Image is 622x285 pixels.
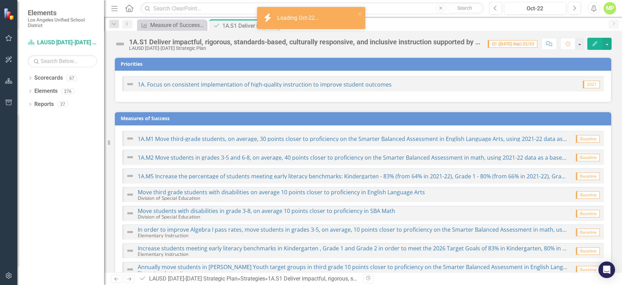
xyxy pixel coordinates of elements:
[138,188,425,196] a: Move third grade students with disabilities on average 10 points closer to proficiency in English...
[506,5,564,13] div: Oct-22
[140,2,484,15] input: Search ClearPoint...
[240,275,265,282] a: Strategies
[576,266,600,274] span: Baseline
[138,232,188,239] small: Elementary Instruction
[28,55,97,67] input: Search Below...
[576,191,600,199] span: Baseline
[57,101,68,107] div: 27
[138,213,200,220] small: Division of Special Education
[126,247,134,255] img: Not Defined
[129,38,481,46] div: 1A.S1 Deliver impactful, rigorous, standards-based, culturally responsive, and inclusive instruct...
[61,88,75,94] div: 276
[576,247,600,255] span: Baseline
[150,21,205,29] div: Measure of Success - Scorecard Report
[504,2,566,15] button: Oct-22
[66,75,77,81] div: 67
[576,172,600,180] span: Baseline
[139,21,205,29] a: Measure of Success - Scorecard Report
[126,172,134,180] img: Not Defined
[576,210,600,217] span: Baseline
[576,154,600,161] span: Baseline
[34,87,58,95] a: Elements
[138,207,395,215] a: Move students with disabilities in grade 3-8, on average 10 points closer to proficiency in SBA Math
[28,39,97,47] a: LAUSD [DATE]-[DATE] Strategic Plan
[277,14,321,22] div: Loading Oct-22...
[126,209,134,217] img: Not Defined
[576,135,600,143] span: Baseline
[129,46,481,51] div: LAUSD [DATE]-[DATE] Strategic Plan
[126,265,134,274] img: Not Defined
[126,134,134,143] img: Not Defined
[138,81,392,88] a: 1A. Focus on consistent implementation of high-quality instruction to improve student outcomes
[126,228,134,236] img: Not Defined
[126,190,134,199] img: Not Defined
[114,38,126,50] img: Not Defined
[448,3,482,13] button: Search
[576,229,600,236] span: Baseline
[34,100,54,108] a: Reports
[222,21,277,30] div: 1A.S1 Deliver impactful, rigorous, standards-based, culturally responsive, and inclusive instruct...
[583,81,600,88] span: 2021
[3,8,16,20] img: ClearPoint Strategy
[138,269,188,276] small: Elementary Instruction
[126,153,134,161] img: Not Defined
[457,5,472,11] span: Search
[121,116,608,121] h3: Measures of Success
[138,251,188,257] small: Elementary Instruction
[149,275,238,282] a: LAUSD [DATE]-[DATE] Strategic Plan
[139,275,358,283] div: » »
[604,2,616,15] button: MP
[34,74,63,82] a: Scorecards
[28,9,97,17] span: Elements
[138,195,200,201] small: Division of Special Education
[28,17,97,28] small: Los Angeles Unified School District
[121,61,608,66] h3: Priorities
[488,40,537,48] span: Q1 ([DATE]-Sep)-22/23
[358,10,363,18] button: close
[598,261,615,278] div: Open Intercom Messenger
[126,80,134,88] img: Not Defined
